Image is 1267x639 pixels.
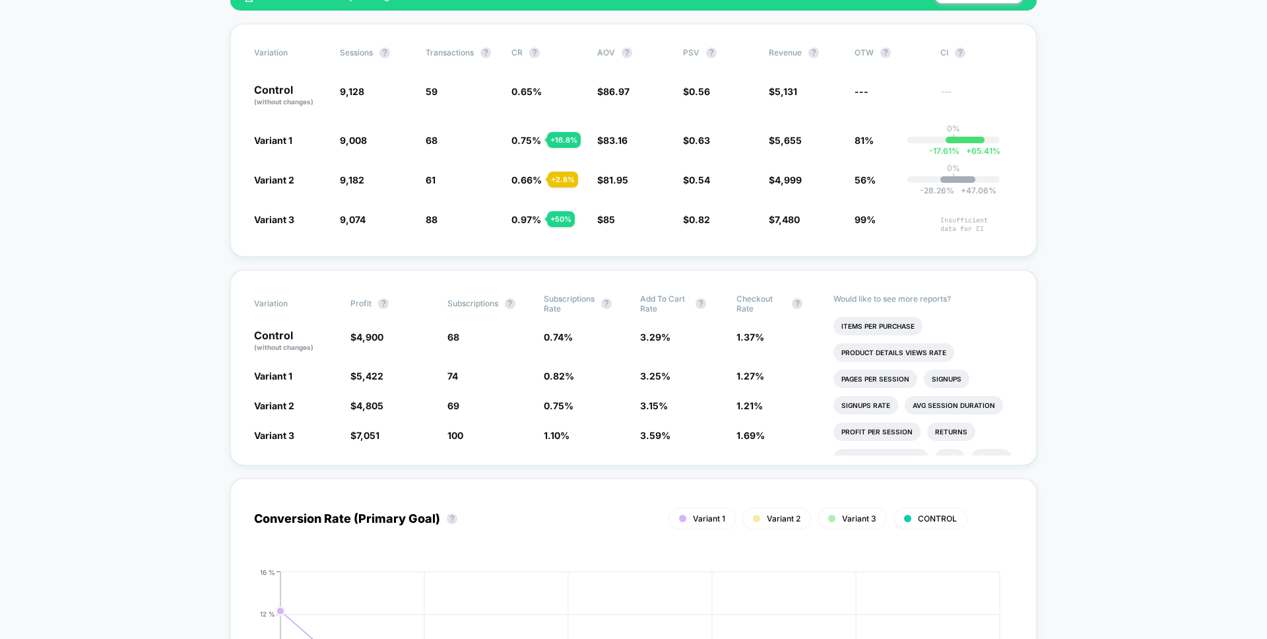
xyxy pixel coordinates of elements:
[447,370,458,382] span: 74
[833,317,923,335] li: Items Per Purchase
[640,400,668,411] span: 3.15 %
[855,48,927,58] span: OTW
[833,370,917,388] li: Pages Per Session
[927,422,975,441] li: Returns
[350,298,372,308] span: Profit
[426,214,438,225] span: 88
[683,135,710,146] span: $
[254,400,294,411] span: Variant 2
[603,214,615,225] span: 85
[529,48,540,58] button: ?
[544,430,569,441] span: 1.10 %
[254,84,327,107] p: Control
[855,135,874,146] span: 81%
[350,331,383,343] span: $
[918,514,957,523] span: CONTROL
[603,174,628,185] span: 81.95
[689,135,710,146] span: 0.63
[447,514,457,524] button: ?
[511,135,541,146] span: 0.75 %
[959,146,1000,156] span: 65.41 %
[511,214,541,225] span: 0.97 %
[340,214,366,225] span: 9,074
[736,294,785,314] span: Checkout Rate
[548,172,578,187] div: + 2.8 %
[971,449,1012,467] li: Clicks
[426,174,436,185] span: 61
[547,211,575,227] div: + 50 %
[855,174,876,185] span: 56%
[952,133,955,143] p: |
[511,174,542,185] span: 0.66 %
[254,174,294,185] span: Variant 2
[947,163,960,173] p: 0%
[833,449,928,467] li: Returns Per Session
[769,135,802,146] span: $
[955,48,965,58] button: ?
[940,88,1013,107] span: ---
[254,214,294,225] span: Variant 3
[350,400,383,411] span: $
[640,370,670,382] span: 3.25 %
[254,135,292,146] span: Variant 1
[940,216,1013,233] span: Insufficient data for CI
[356,400,383,411] span: 4,805
[920,185,954,195] span: -28.26 %
[775,214,800,225] span: 7,480
[689,86,710,97] span: 0.56
[254,98,313,106] span: (without changes)
[340,48,373,57] span: Sessions
[769,48,802,57] span: Revenue
[254,343,313,351] span: (without changes)
[544,370,574,382] span: 0.82 %
[447,331,459,343] span: 68
[769,86,797,97] span: $
[683,86,710,97] span: $
[683,214,710,225] span: $
[775,174,802,185] span: 4,999
[640,430,670,441] span: 3.59 %
[447,430,463,441] span: 100
[426,48,474,57] span: Transactions
[601,298,612,309] button: ?
[775,86,797,97] span: 5,131
[597,48,615,57] span: AOV
[254,330,337,353] p: Control
[833,343,954,362] li: Product Details Views Rate
[356,430,379,441] span: 7,051
[254,430,294,441] span: Variant 3
[480,48,491,58] button: ?
[254,294,327,314] span: Variation
[350,370,383,382] span: $
[954,185,996,195] span: 47.06 %
[940,48,1013,58] span: CI
[736,331,764,343] span: 1.37 %
[833,294,1014,304] p: Would like to see more reports?
[511,48,523,57] span: CR
[254,48,327,58] span: Variation
[775,135,802,146] span: 5,655
[356,331,383,343] span: 4,900
[260,568,275,576] tspan: 16 %
[603,86,630,97] span: 86.97
[511,86,542,97] span: 0.65 %
[544,400,573,411] span: 0.75 %
[689,214,710,225] span: 0.82
[640,294,689,314] span: Add To Cart Rate
[736,430,765,441] span: 1.69 %
[952,173,955,183] p: |
[769,214,800,225] span: $
[880,48,891,58] button: ?
[966,146,971,156] span: +
[736,400,763,411] span: 1.21 %
[379,48,390,58] button: ?
[833,422,921,441] li: Profit Per Session
[340,135,367,146] span: 9,008
[340,174,364,185] span: 9,182
[426,86,438,97] span: 59
[544,294,595,314] span: Subscriptions Rate
[833,396,898,415] li: Signups Rate
[597,214,615,225] span: $
[929,146,959,156] span: -17.61 %
[356,370,383,382] span: 5,422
